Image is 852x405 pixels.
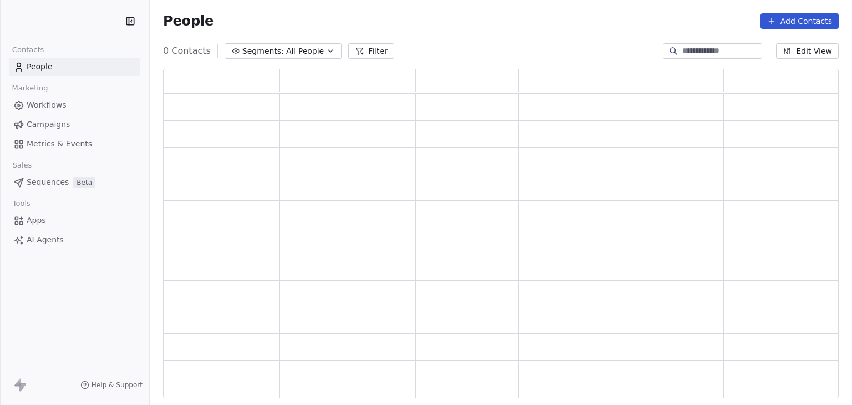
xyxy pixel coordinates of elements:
[73,177,95,188] span: Beta
[286,45,324,57] span: All People
[27,119,70,130] span: Campaigns
[27,99,67,111] span: Workflows
[27,215,46,226] span: Apps
[776,43,839,59] button: Edit View
[27,61,53,73] span: People
[27,138,92,150] span: Metrics & Events
[163,13,214,29] span: People
[92,381,143,389] span: Help & Support
[760,13,839,29] button: Add Contacts
[163,44,211,58] span: 0 Contacts
[9,231,140,249] a: AI Agents
[242,45,284,57] span: Segments:
[8,195,35,212] span: Tools
[27,176,69,188] span: Sequences
[27,234,64,246] span: AI Agents
[80,381,143,389] a: Help & Support
[9,135,140,153] a: Metrics & Events
[9,115,140,134] a: Campaigns
[9,96,140,114] a: Workflows
[8,157,37,174] span: Sales
[7,42,49,58] span: Contacts
[9,211,140,230] a: Apps
[9,58,140,76] a: People
[7,80,53,97] span: Marketing
[9,173,140,191] a: SequencesBeta
[348,43,394,59] button: Filter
